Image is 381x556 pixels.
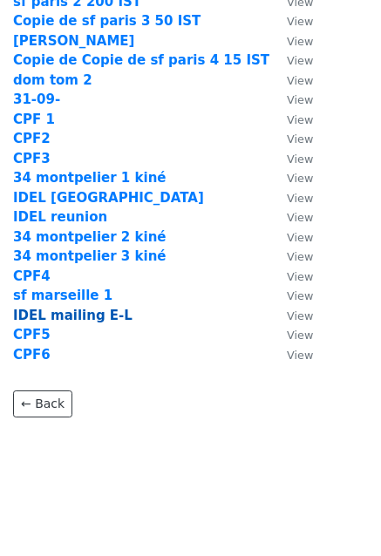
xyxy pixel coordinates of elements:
small: View [287,153,313,166]
small: View [287,192,313,205]
small: View [287,15,313,28]
a: 34 montpelier 2 kiné [13,229,167,245]
small: View [287,35,313,48]
small: View [287,93,313,106]
a: View [269,112,313,127]
a: View [269,33,313,49]
a: CPF3 [13,151,51,166]
a: dom tom 2 [13,72,92,88]
small: View [287,309,313,322]
a: Copie de Copie de sf paris 4 15 IST [13,52,269,68]
a: View [269,268,313,284]
a: View [269,52,313,68]
a: IDEL [GEOGRAPHIC_DATA] [13,190,204,206]
a: View [269,170,313,186]
a: View [269,92,313,107]
small: View [287,250,313,263]
small: View [287,289,313,302]
small: View [287,329,313,342]
a: ← Back [13,390,72,417]
a: View [269,327,313,342]
a: CPF6 [13,347,51,363]
a: 34 montpelier 1 kiné [13,170,167,186]
a: View [269,131,313,146]
a: [PERSON_NAME] [13,33,134,49]
small: View [287,74,313,87]
a: CPF2 [13,131,51,146]
a: CPF5 [13,327,51,342]
a: 31-09- [13,92,60,107]
small: View [287,113,313,126]
a: View [269,229,313,245]
small: View [287,270,313,283]
a: View [269,72,313,88]
small: View [287,172,313,185]
small: View [287,349,313,362]
a: View [269,209,313,225]
div: Widget de chat [294,472,381,556]
small: View [287,211,313,224]
a: View [269,288,313,303]
iframe: Chat Widget [294,472,381,556]
a: View [269,248,313,264]
a: IDEL reunion [13,209,107,225]
small: View [287,231,313,244]
a: CPF 1 [13,112,55,127]
a: View [269,190,313,206]
small: View [287,54,313,67]
a: View [269,151,313,166]
a: CPF4 [13,268,51,284]
a: View [269,13,313,29]
a: sf marseille 1 [13,288,112,303]
a: View [269,308,313,323]
a: 34 montpelier 3 kiné [13,248,167,264]
a: View [269,347,313,363]
small: View [287,132,313,146]
a: Copie de sf paris 3 50 IST [13,13,201,29]
a: IDEL mailing E-L [13,308,133,323]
